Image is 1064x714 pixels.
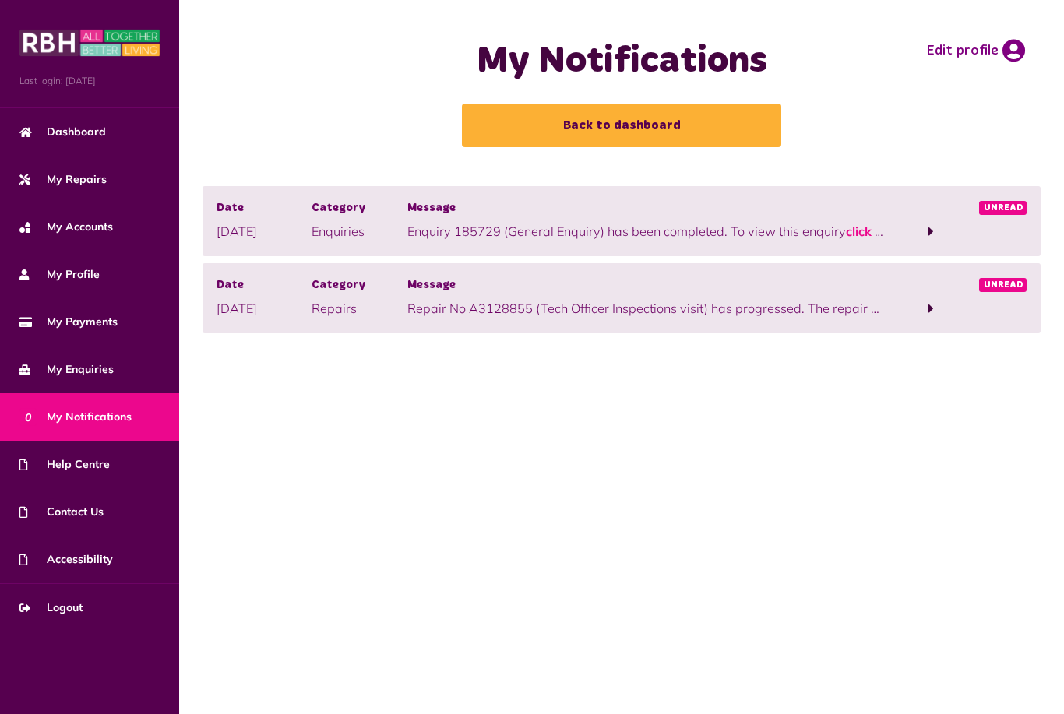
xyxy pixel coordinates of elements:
[407,222,884,241] p: Enquiry 185729 (General Enquiry) has been completed. To view this enquiry
[407,299,884,318] p: Repair No A3128855 (Tech Officer Inspections visit) has progressed. The repair has been fully com...
[312,222,407,241] p: Enquiries
[217,200,312,217] span: Date
[19,408,37,425] span: 0
[19,361,114,378] span: My Enquiries
[312,299,407,318] p: Repairs
[19,219,113,235] span: My Accounts
[217,299,312,318] p: [DATE]
[979,278,1027,292] span: Unread
[407,277,884,294] span: Message
[846,223,901,239] a: click here
[926,39,1025,62] a: Edit profile
[19,74,160,88] span: Last login: [DATE]
[312,277,407,294] span: Category
[19,409,132,425] span: My Notifications
[416,39,827,84] h1: My Notifications
[462,104,781,147] a: Back to dashboard
[407,200,884,217] span: Message
[19,314,118,330] span: My Payments
[979,201,1027,215] span: Unread
[217,222,312,241] p: [DATE]
[217,277,312,294] span: Date
[19,266,100,283] span: My Profile
[19,124,106,140] span: Dashboard
[19,27,160,58] img: MyRBH
[19,171,107,188] span: My Repairs
[19,456,110,473] span: Help Centre
[19,600,83,616] span: Logout
[19,504,104,520] span: Contact Us
[312,200,407,217] span: Category
[19,551,113,568] span: Accessibility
